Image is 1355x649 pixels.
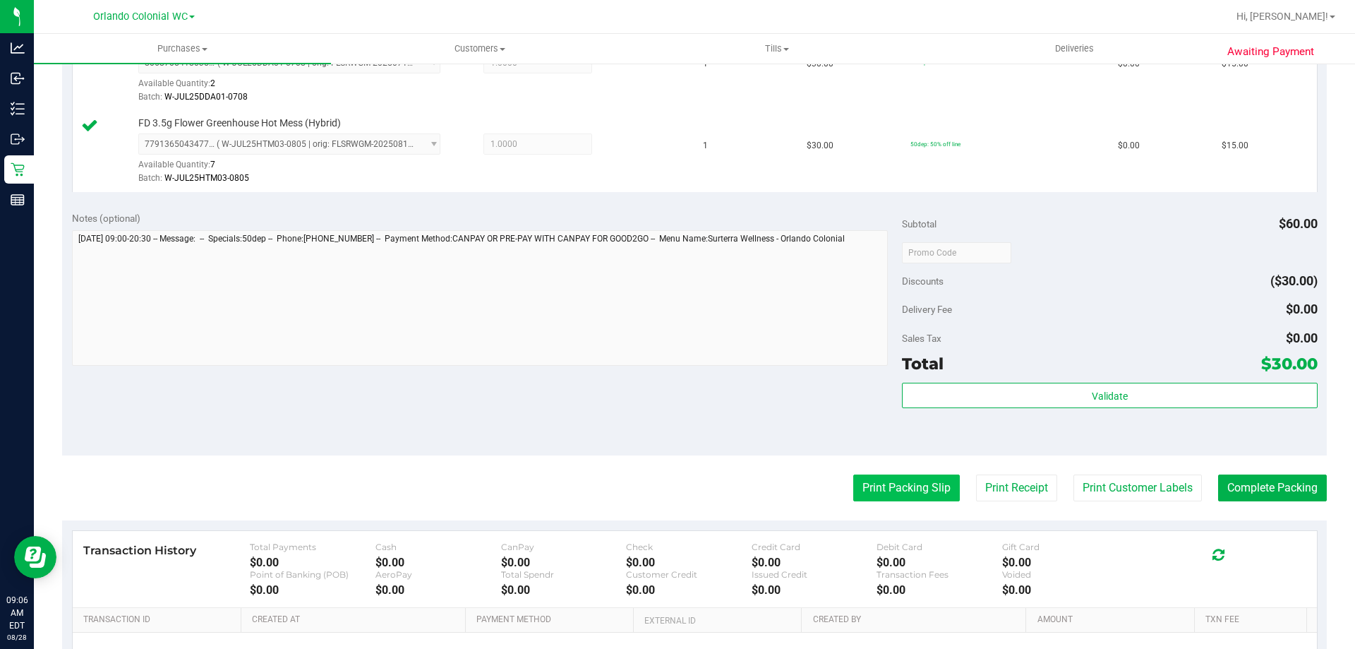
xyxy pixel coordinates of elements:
div: Credit Card [752,542,877,552]
div: Available Quantity: [138,155,456,182]
div: Total Spendr [501,569,627,580]
div: AeroPay [375,569,501,580]
div: Point of Banking (POB) [250,569,375,580]
span: $0.00 [1286,331,1318,345]
a: Purchases [34,34,331,64]
span: $0.00 [1118,139,1140,153]
div: $0.00 [250,556,375,569]
span: Awaiting Payment [1227,44,1314,60]
p: 09:06 AM EDT [6,594,28,632]
a: Tills [628,34,925,64]
span: Customers [332,42,627,55]
a: Amount [1037,614,1189,626]
a: Deliveries [926,34,1223,64]
div: Available Quantity: [138,73,456,101]
span: ($30.00) [1270,273,1318,288]
span: Batch: [138,92,162,102]
span: Delivery Fee [902,304,952,315]
input: Promo Code [902,242,1011,263]
span: Orlando Colonial WC [93,11,188,23]
div: Debit Card [877,542,1002,552]
span: Purchases [34,42,331,55]
div: $0.00 [501,583,627,597]
span: W-JUL25DDA01-0708 [164,92,248,102]
div: Total Payments [250,542,375,552]
div: Check [626,542,752,552]
inline-svg: Inventory [11,102,25,116]
inline-svg: Retail [11,162,25,177]
span: $0.00 [1286,302,1318,316]
span: FD 3.5g Flower Greenhouse Hot Mess (Hybrid) [138,117,341,130]
inline-svg: Analytics [11,41,25,55]
span: Sales Tax [902,333,941,344]
span: $60.00 [1279,216,1318,231]
iframe: Resource center [14,536,56,578]
span: Batch: [138,173,162,183]
span: Discounts [902,268,944,294]
button: Complete Packing [1218,475,1327,501]
span: Notes (optional) [72,213,140,224]
span: $30.00 [807,139,833,153]
a: Customers [331,34,628,64]
div: $0.00 [877,583,1002,597]
a: Created By [813,614,1020,626]
button: Print Receipt [976,475,1057,501]
div: Customer Credit [626,569,752,580]
div: $0.00 [501,556,627,569]
span: Tills [629,42,925,55]
inline-svg: Outbound [11,132,25,146]
div: Issued Credit [752,569,877,580]
span: W-JUL25HTM03-0805 [164,173,249,183]
div: Voided [1002,569,1128,580]
div: $0.00 [250,583,375,597]
div: $0.00 [1002,556,1128,569]
span: Total [902,354,944,374]
span: Hi, [PERSON_NAME]! [1236,11,1328,22]
span: 50dep: 50% off line [910,141,960,148]
th: External ID [633,608,801,633]
div: $0.00 [375,583,501,597]
div: Cash [375,542,501,552]
div: CanPay [501,542,627,552]
p: 08/28 [6,632,28,643]
div: $0.00 [626,583,752,597]
span: $15.00 [1222,139,1248,153]
inline-svg: Inbound [11,71,25,85]
inline-svg: Reports [11,193,25,207]
div: Gift Card [1002,542,1128,552]
a: Transaction ID [83,614,236,626]
div: $0.00 [752,556,877,569]
button: Validate [902,383,1317,408]
span: 1 [703,139,708,153]
div: $0.00 [1002,583,1128,597]
a: Payment Method [476,614,628,626]
span: Subtotal [902,218,937,230]
span: $30.00 [1261,354,1318,374]
button: Print Customer Labels [1073,475,1202,501]
span: 7 [210,160,215,169]
a: Created At [252,614,459,626]
div: $0.00 [375,556,501,569]
a: Txn Fee [1205,614,1301,626]
div: $0.00 [752,583,877,597]
div: $0.00 [877,556,1002,569]
button: Print Packing Slip [853,475,960,501]
span: Validate [1092,391,1128,402]
span: 2 [210,78,215,88]
span: Deliveries [1036,42,1113,55]
div: $0.00 [626,556,752,569]
div: Transaction Fees [877,569,1002,580]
